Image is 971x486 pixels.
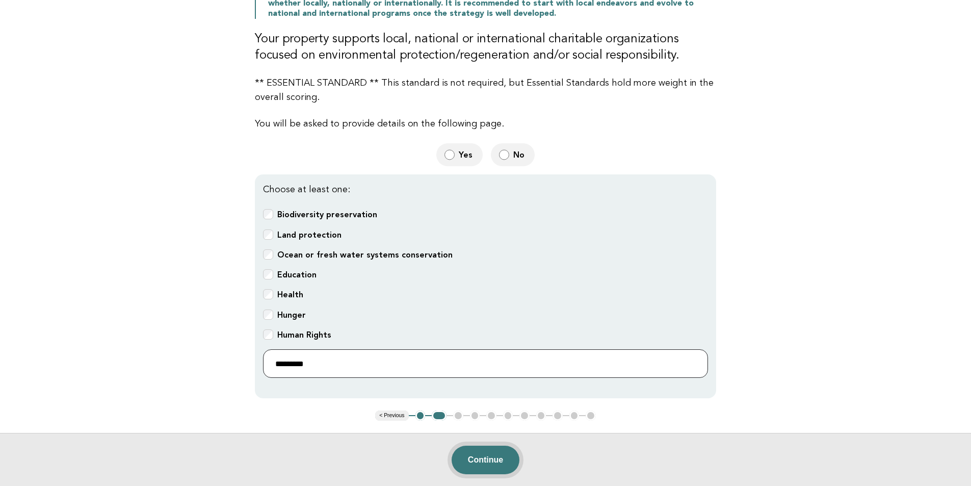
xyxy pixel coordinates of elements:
input: Yes [444,149,455,160]
b: Hunger [277,310,306,320]
b: Education [277,270,317,279]
b: Human Rights [277,330,331,340]
b: Biodiversity preservation [277,210,377,219]
span: No [513,149,527,160]
button: < Previous [375,411,408,421]
span: Yes [459,149,475,160]
button: Continue [452,446,519,474]
button: 1 [415,411,426,421]
b: Ocean or fresh water systems conservation [277,250,453,260]
p: ** ESSENTIAL STANDARD ** This standard is not required, but Essential Standards hold more weight ... [255,76,716,105]
input: No [499,149,509,160]
h3: Your property supports local, national or international charitable organizations focused on envir... [255,31,716,64]
button: 2 [432,411,447,421]
p: Choose at least one: [263,183,708,197]
b: Health [277,290,303,299]
b: Land protection [277,230,342,240]
p: You will be asked to provide details on the following page. [255,117,716,131]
